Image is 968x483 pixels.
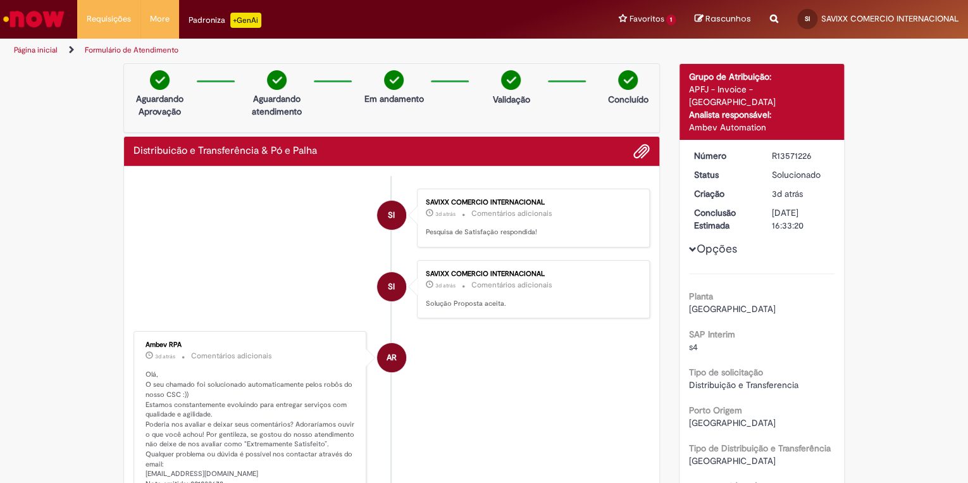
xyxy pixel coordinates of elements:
span: AR [387,342,397,373]
b: Tipo de solicitação [689,367,763,378]
h2: Distribuicão e Transferência & Pó e Palha Histórico de tíquete [133,146,317,157]
ul: Trilhas de página [9,39,636,62]
span: 1 [666,15,676,25]
span: [GEOGRAPHIC_DATA] [689,455,776,467]
b: Planta [689,291,713,302]
p: Solução Proposta aceita. [426,299,636,309]
span: 3d atrás [435,282,456,289]
span: Distribuição e Transferencia [689,379,798,391]
img: check-circle-green.png [267,70,287,90]
div: SAVIXX COMERCIO INTERNACIONAL [377,272,406,301]
span: [GEOGRAPHIC_DATA] [689,417,776,429]
span: s4 [689,341,698,353]
div: Ambev RPA [146,341,356,349]
dt: Número [685,149,762,162]
div: Solucionado [771,168,830,181]
img: check-circle-green.png [150,70,170,90]
div: SAVIXX COMERCIO INTERNACIONAL [426,199,636,206]
time: 26/09/2025 16:47:45 [155,353,175,360]
p: Em andamento [364,92,424,105]
div: Analista responsável: [689,108,835,121]
img: check-circle-green.png [384,70,404,90]
span: 3d atrás [771,188,802,199]
div: SAVIXX COMERCIO INTERNACIONAL [426,270,636,278]
span: SAVIXX COMERCIO INTERNACIONAL [821,13,959,24]
div: R13571226 [771,149,830,162]
a: Formulário de Atendimento [85,45,178,55]
div: APFJ - Invoice - [GEOGRAPHIC_DATA] [689,83,835,108]
p: Concluído [608,93,648,106]
span: SI [388,272,395,302]
p: +GenAi [230,13,261,28]
time: 26/09/2025 16:55:13 [435,282,456,289]
span: 3d atrás [155,353,175,360]
p: Aguardando atendimento [246,92,307,118]
span: Requisições [87,13,131,25]
div: Padroniza [189,13,261,28]
dt: Conclusão Estimada [685,206,762,232]
span: Rascunhos [705,13,751,25]
b: Tipo de Distribuição e Transferência [689,442,831,454]
div: Ambev RPA [377,343,406,372]
b: SAP Interim [689,329,735,340]
span: Favoritos [629,13,664,25]
p: Pesquisa de Satisfação respondida! [426,227,636,237]
dt: Status [685,168,762,181]
div: Ambev Automation [689,121,835,134]
time: 26/09/2025 16:55:46 [435,210,456,218]
a: Rascunhos [695,13,751,25]
span: [GEOGRAPHIC_DATA] [689,303,776,315]
small: Comentários adicionais [471,208,552,219]
p: Aguardando Aprovação [129,92,190,118]
div: SAVIXX COMERCIO INTERNACIONAL [377,201,406,230]
a: Página inicial [14,45,58,55]
span: SI [388,200,395,230]
button: Adicionar anexos [633,143,650,160]
img: check-circle-green.png [501,70,521,90]
div: [DATE] 16:33:20 [771,206,830,232]
time: 26/09/2025 15:33:16 [771,188,802,199]
b: Porto Origem [689,405,742,416]
div: Grupo de Atribuição: [689,70,835,83]
small: Comentários adicionais [191,351,272,361]
span: SI [805,15,810,23]
p: Validação [492,93,530,106]
small: Comentários adicionais [471,280,552,291]
div: 26/09/2025 15:33:16 [771,187,830,200]
dt: Criação [685,187,762,200]
img: check-circle-green.png [618,70,638,90]
span: 3d atrás [435,210,456,218]
img: ServiceNow [1,6,66,32]
span: More [150,13,170,25]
